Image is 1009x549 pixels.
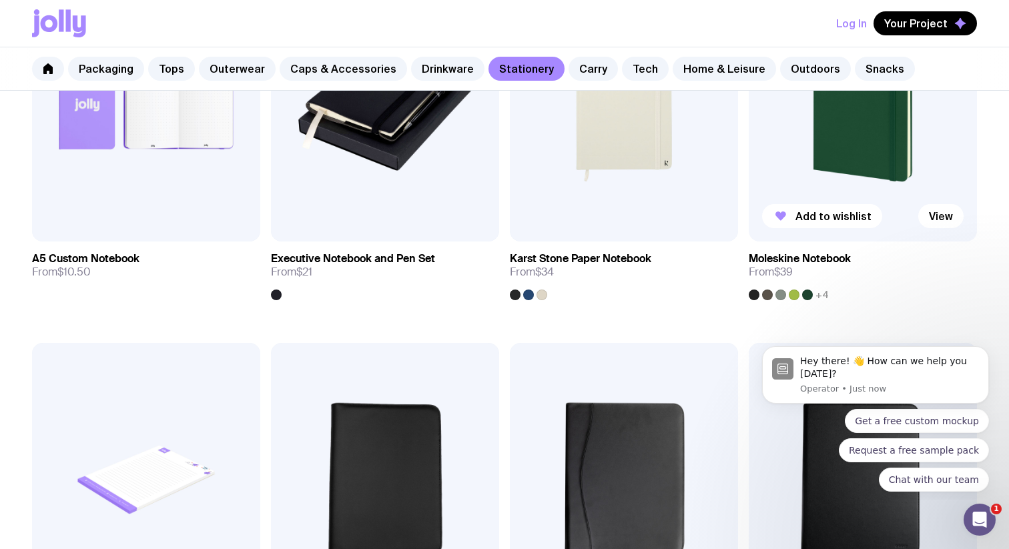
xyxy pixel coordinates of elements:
[411,57,484,81] a: Drinkware
[296,265,312,279] span: $21
[271,252,435,265] h3: Executive Notebook and Pen Set
[991,504,1002,514] span: 1
[510,241,738,300] a: Karst Stone Paper NotebookFrom$34
[280,57,407,81] a: Caps & Accessories
[874,11,977,35] button: Your Project
[32,241,260,290] a: A5 Custom NotebookFrom$10.50
[774,265,793,279] span: $39
[749,241,977,300] a: Moleskine NotebookFrom$39+4
[795,209,872,223] span: Add to wishlist
[535,265,554,279] span: $34
[855,57,915,81] a: Snacks
[742,334,1009,500] iframe: Intercom notifications message
[32,265,91,279] span: From
[749,252,851,265] h3: Moleskine Notebook
[510,252,651,265] h3: Karst Stone Paper Notebook
[673,57,776,81] a: Home & Leisure
[199,57,276,81] a: Outerwear
[622,57,669,81] a: Tech
[510,265,554,279] span: From
[762,204,882,228] button: Add to wishlist
[271,241,499,300] a: Executive Notebook and Pen SetFrom$21
[569,57,618,81] a: Carry
[918,204,964,228] a: View
[57,265,91,279] span: $10.50
[964,504,996,536] iframe: Intercom live chat
[68,57,144,81] a: Packaging
[271,265,312,279] span: From
[488,57,565,81] a: Stationery
[884,17,948,30] span: Your Project
[815,290,829,300] span: +4
[32,252,139,265] h3: A5 Custom Notebook
[780,57,851,81] a: Outdoors
[148,57,195,81] a: Tops
[749,265,793,279] span: From
[836,11,867,35] button: Log In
